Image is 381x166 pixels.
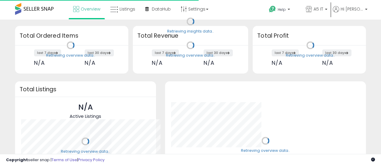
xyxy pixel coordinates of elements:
[152,6,171,12] span: DataHub
[333,6,367,20] a: Hi [PERSON_NAME]
[166,53,215,58] div: Retrieving overview data..
[46,53,95,58] div: Retrieving overview data..
[314,6,323,12] span: A5 IT
[269,5,276,13] i: Get Help
[286,53,335,58] div: Retrieving overview data..
[341,6,363,12] span: Hi [PERSON_NAME]
[6,157,28,163] strong: Copyright
[241,148,290,154] div: Retrieving overview data..
[264,1,300,20] a: Help
[81,6,100,12] span: Overview
[278,7,286,12] span: Help
[61,149,110,154] div: Retrieving overview data..
[6,157,105,163] div: seller snap | |
[120,6,135,12] span: Listings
